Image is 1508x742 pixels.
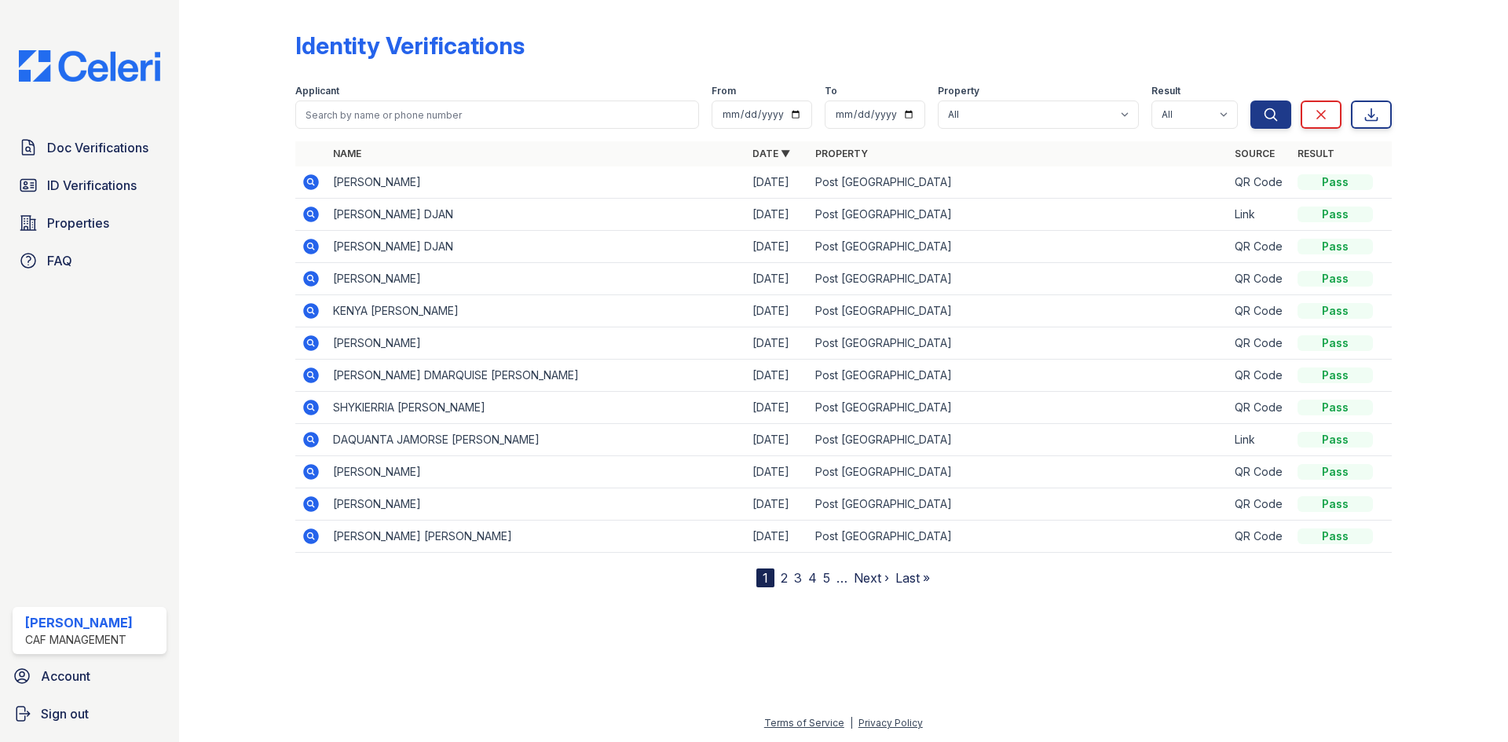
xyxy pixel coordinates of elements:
[1151,85,1180,97] label: Result
[858,717,923,729] a: Privacy Policy
[809,521,1228,553] td: Post [GEOGRAPHIC_DATA]
[825,85,837,97] label: To
[809,488,1228,521] td: Post [GEOGRAPHIC_DATA]
[47,138,148,157] span: Doc Verifications
[295,85,339,97] label: Applicant
[327,295,746,327] td: KENYA [PERSON_NAME]
[47,251,72,270] span: FAQ
[764,717,844,729] a: Terms of Service
[850,717,853,729] div: |
[13,170,167,201] a: ID Verifications
[808,570,817,586] a: 4
[815,148,868,159] a: Property
[809,199,1228,231] td: Post [GEOGRAPHIC_DATA]
[1298,432,1373,448] div: Pass
[1298,496,1373,512] div: Pass
[1228,424,1291,456] td: Link
[1298,148,1334,159] a: Result
[1228,231,1291,263] td: QR Code
[1298,239,1373,254] div: Pass
[809,166,1228,199] td: Post [GEOGRAPHIC_DATA]
[746,456,809,488] td: [DATE]
[1228,488,1291,521] td: QR Code
[809,327,1228,360] td: Post [GEOGRAPHIC_DATA]
[854,570,889,586] a: Next ›
[1298,271,1373,287] div: Pass
[1228,392,1291,424] td: QR Code
[333,148,361,159] a: Name
[1298,174,1373,190] div: Pass
[746,424,809,456] td: [DATE]
[25,632,133,648] div: CAF Management
[781,570,788,586] a: 2
[47,176,137,195] span: ID Verifications
[1228,521,1291,553] td: QR Code
[1228,166,1291,199] td: QR Code
[895,570,930,586] a: Last »
[938,85,979,97] label: Property
[746,263,809,295] td: [DATE]
[1298,464,1373,480] div: Pass
[1228,199,1291,231] td: Link
[746,360,809,392] td: [DATE]
[1228,456,1291,488] td: QR Code
[1298,528,1373,544] div: Pass
[327,456,746,488] td: [PERSON_NAME]
[809,424,1228,456] td: Post [GEOGRAPHIC_DATA]
[1228,263,1291,295] td: QR Code
[327,263,746,295] td: [PERSON_NAME]
[756,568,774,587] div: 1
[1228,360,1291,392] td: QR Code
[1228,295,1291,327] td: QR Code
[809,263,1228,295] td: Post [GEOGRAPHIC_DATA]
[25,613,133,632] div: [PERSON_NAME]
[746,488,809,521] td: [DATE]
[1298,303,1373,319] div: Pass
[746,327,809,360] td: [DATE]
[327,360,746,392] td: [PERSON_NAME] DMARQUISE [PERSON_NAME]
[794,570,802,586] a: 3
[809,231,1228,263] td: Post [GEOGRAPHIC_DATA]
[327,199,746,231] td: [PERSON_NAME] DJAN
[1228,327,1291,360] td: QR Code
[1298,400,1373,415] div: Pass
[327,521,746,553] td: [PERSON_NAME] [PERSON_NAME]
[41,667,90,685] span: Account
[1235,148,1275,159] a: Source
[41,704,89,723] span: Sign out
[13,207,167,239] a: Properties
[752,148,790,159] a: Date ▼
[1298,367,1373,383] div: Pass
[1298,335,1373,351] div: Pass
[746,231,809,263] td: [DATE]
[746,392,809,424] td: [DATE]
[6,50,173,82] img: CE_Logo_Blue-a8612792a0a2168367f1c8372b55b34899dd931a85d93a1a3d3e32e68fde9ad4.png
[327,231,746,263] td: [PERSON_NAME] DJAN
[809,456,1228,488] td: Post [GEOGRAPHIC_DATA]
[746,295,809,327] td: [DATE]
[327,424,746,456] td: DAQUANTA JAMORSE [PERSON_NAME]
[823,570,830,586] a: 5
[327,327,746,360] td: [PERSON_NAME]
[1298,207,1373,222] div: Pass
[746,166,809,199] td: [DATE]
[327,166,746,199] td: [PERSON_NAME]
[295,31,525,60] div: Identity Verifications
[809,295,1228,327] td: Post [GEOGRAPHIC_DATA]
[746,521,809,553] td: [DATE]
[6,698,173,729] a: Sign out
[13,245,167,276] a: FAQ
[295,101,699,129] input: Search by name or phone number
[327,488,746,521] td: [PERSON_NAME]
[327,392,746,424] td: SHYKIERRIA [PERSON_NAME]
[47,214,109,232] span: Properties
[6,660,173,692] a: Account
[836,568,847,587] span: …
[13,132,167,163] a: Doc Verifications
[746,199,809,231] td: [DATE]
[809,360,1228,392] td: Post [GEOGRAPHIC_DATA]
[809,392,1228,424] td: Post [GEOGRAPHIC_DATA]
[712,85,736,97] label: From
